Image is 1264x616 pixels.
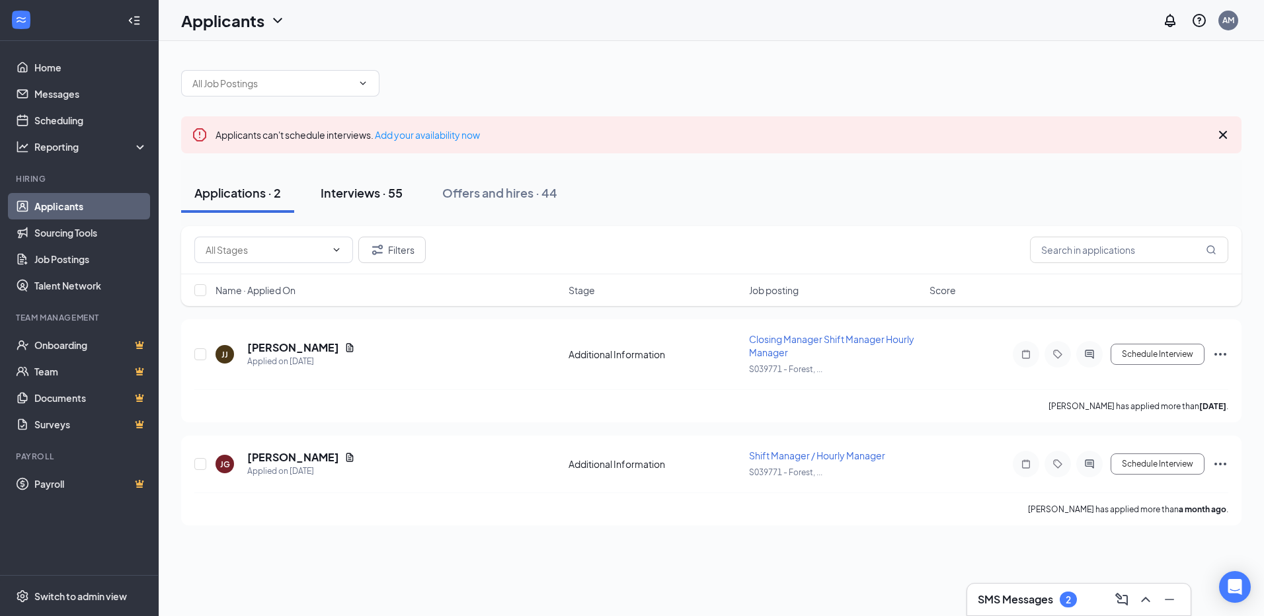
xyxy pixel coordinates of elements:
div: JG [220,459,230,470]
svg: ActiveChat [1082,349,1097,360]
svg: ChevronDown [331,245,342,255]
p: [PERSON_NAME] has applied more than . [1048,401,1228,412]
svg: Minimize [1162,592,1177,607]
svg: Notifications [1162,13,1178,28]
div: Interviews · 55 [321,184,403,201]
div: Reporting [34,140,148,153]
a: PayrollCrown [34,471,147,497]
div: Applications · 2 [194,184,281,201]
svg: Analysis [16,140,29,153]
span: Score [929,284,956,297]
svg: Document [344,452,355,463]
svg: WorkstreamLogo [15,13,28,26]
svg: ActiveChat [1082,459,1097,469]
a: Scheduling [34,107,147,134]
button: ComposeMessage [1111,589,1132,610]
svg: MagnifyingGlass [1206,245,1216,255]
a: DocumentsCrown [34,385,147,411]
svg: Filter [370,242,385,258]
svg: QuestionInfo [1191,13,1207,28]
svg: Collapse [128,14,141,27]
a: Add your availability now [375,129,480,141]
button: ChevronUp [1135,589,1156,610]
div: 2 [1066,594,1071,605]
h5: [PERSON_NAME] [247,340,339,355]
svg: Tag [1050,349,1066,360]
div: Switch to admin view [34,590,127,603]
button: Schedule Interview [1111,344,1205,365]
div: Hiring [16,173,145,184]
a: Home [34,54,147,81]
svg: Error [192,127,208,143]
svg: Document [344,342,355,353]
a: Talent Network [34,272,147,299]
input: All Job Postings [192,76,352,91]
span: Name · Applied On [216,284,296,297]
span: S039771 - Forest, ... [749,467,822,477]
span: Stage [569,284,595,297]
div: Additional Information [569,348,741,361]
a: SurveysCrown [34,411,147,438]
svg: ComposeMessage [1114,592,1130,607]
div: AM [1222,15,1234,26]
svg: Ellipses [1212,456,1228,472]
input: All Stages [206,243,326,257]
div: Team Management [16,312,145,323]
h3: SMS Messages [978,592,1053,607]
svg: Cross [1215,127,1231,143]
a: OnboardingCrown [34,332,147,358]
a: Sourcing Tools [34,219,147,246]
input: Search in applications [1030,237,1228,263]
div: JJ [221,349,228,360]
svg: Settings [16,590,29,603]
svg: ChevronUp [1138,592,1154,607]
svg: Ellipses [1212,346,1228,362]
svg: Note [1018,459,1034,469]
a: Job Postings [34,246,147,272]
div: Offers and hires · 44 [442,184,557,201]
p: [PERSON_NAME] has applied more than . [1028,504,1228,515]
button: Minimize [1159,589,1180,610]
svg: ChevronDown [358,78,368,89]
b: a month ago [1179,504,1226,514]
b: [DATE] [1199,401,1226,411]
h5: [PERSON_NAME] [247,450,339,465]
div: Open Intercom Messenger [1219,571,1251,603]
svg: Note [1018,349,1034,360]
span: Closing Manager Shift Manager Hourly Manager [749,333,914,358]
div: Additional Information [569,457,741,471]
a: TeamCrown [34,358,147,385]
div: Applied on [DATE] [247,465,355,478]
div: Payroll [16,451,145,462]
h1: Applicants [181,9,264,32]
span: Applicants can't schedule interviews. [216,129,480,141]
div: Applied on [DATE] [247,355,355,368]
a: Messages [34,81,147,107]
button: Filter Filters [358,237,426,263]
span: S039771 - Forest, ... [749,364,822,374]
svg: ChevronDown [270,13,286,28]
a: Applicants [34,193,147,219]
span: Job posting [749,284,799,297]
button: Schedule Interview [1111,453,1205,475]
svg: Tag [1050,459,1066,469]
span: Shift Manager / Hourly Manager [749,449,885,461]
